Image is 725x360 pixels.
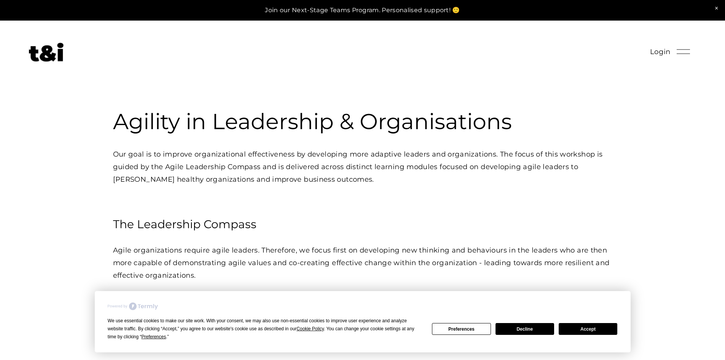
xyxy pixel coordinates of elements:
[113,216,612,232] h4: The Leadership Compass
[650,46,671,58] a: Login
[95,291,631,352] div: Cookie Consent Prompt
[108,302,158,310] img: Powered by Termly
[113,244,612,282] p: Agile organizations require agile leaders. Therefore, we focus first on developing new thinking a...
[113,107,612,136] h3: Agility in Leadership & Organisations
[29,43,63,62] img: Future of Work Experts
[108,317,423,341] div: We use essential cookies to make our site work. With your consent, we may also use non-essential ...
[432,323,491,335] button: Preferences
[142,334,166,339] span: Preferences
[559,323,617,335] button: Accept
[113,148,612,186] p: Our goal is to improve organizational effectiveness by developing more adaptive leaders and organ...
[296,326,324,331] span: Cookie Policy
[496,323,554,335] button: Decline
